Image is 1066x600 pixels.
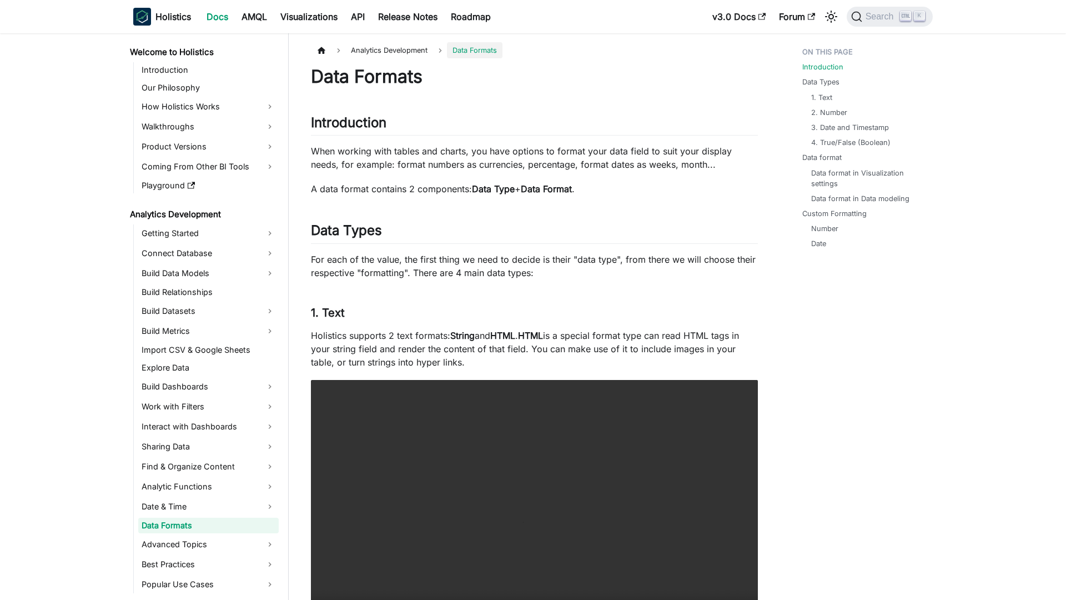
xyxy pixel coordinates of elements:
p: Holistics supports 2 text formats: and . is a special format type can read HTML tags in your stri... [311,329,758,369]
a: Docs [200,8,235,26]
strong: HTML [490,330,515,341]
nav: Breadcrumbs [311,42,758,58]
span: Search [862,12,901,22]
a: Getting Started [138,224,279,242]
a: Roadmap [444,8,497,26]
a: Data Types [802,77,839,87]
strong: HTML [518,330,543,341]
img: Holistics [133,8,151,26]
h2: Data Types [311,222,758,243]
a: Data Formats [138,518,279,533]
a: 1. Text [811,92,832,103]
p: For each of the value, the first thing we need to decide is their "data type", from there we will... [311,253,758,279]
kbd: K [914,11,925,21]
a: Data format [802,152,842,163]
a: API [344,8,371,26]
a: Best Practices [138,556,279,573]
h3: 1. Text [311,306,758,320]
strong: Data Format [521,183,572,194]
a: Forum [772,8,822,26]
button: Switch between dark and light mode (currently light mode) [822,8,840,26]
h2: Introduction [311,114,758,136]
a: Import CSV & Google Sheets [138,342,279,358]
a: 3. Date and Timestamp [811,122,889,133]
a: Build Relationships [138,284,279,300]
a: AMQL [235,8,274,26]
a: Date & Time [138,498,279,516]
a: Custom Formatting [802,208,867,219]
a: Build Dashboards [138,378,279,396]
a: Coming From Other BI Tools [138,158,279,176]
span: Data Formats [447,42,502,58]
a: Date [811,238,826,249]
strong: Data Type [472,183,515,194]
a: Number [811,223,838,234]
a: Welcome to Holistics [127,44,279,60]
a: Home page [311,42,332,58]
a: Analytic Functions [138,478,279,496]
a: Data format in Data modeling [811,193,909,204]
a: Product Versions [138,138,279,156]
a: Build Data Models [138,264,279,282]
a: Walkthroughs [138,118,279,136]
a: Build Metrics [138,322,279,340]
button: Search (Ctrl+K) [847,7,933,27]
a: 2. Number [811,107,847,118]
a: Advanced Topics [138,536,279,553]
a: Playground [138,178,279,193]
a: Build Datasets [138,302,279,320]
a: Connect Database [138,244,279,262]
strong: String [450,330,475,341]
a: Find & Organize Content [138,458,279,476]
a: Release Notes [371,8,444,26]
a: Analytics Development [127,207,279,222]
nav: Docs sidebar [122,33,289,600]
a: Interact with Dashboards [138,418,279,436]
span: Analytics Development [345,42,433,58]
a: v3.0 Docs [706,8,772,26]
a: Introduction [802,62,843,72]
a: How Holistics Works [138,98,279,116]
a: Our Philosophy [138,80,279,96]
a: Sharing Data [138,438,279,456]
a: 4. True/False (Boolean) [811,137,891,148]
a: Visualizations [274,8,344,26]
b: Holistics [155,10,191,23]
p: When working with tables and charts, you have options to format your data field to suit your disp... [311,144,758,171]
a: Explore Data [138,360,279,376]
a: HolisticsHolistics [133,8,191,26]
a: Work with Filters [138,398,279,416]
h1: Data Formats [311,66,758,88]
a: Introduction [138,62,279,78]
p: A data format contains 2 components: + . [311,182,758,196]
a: Data format in Visualization settings [811,168,922,189]
a: Popular Use Cases [138,576,279,593]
